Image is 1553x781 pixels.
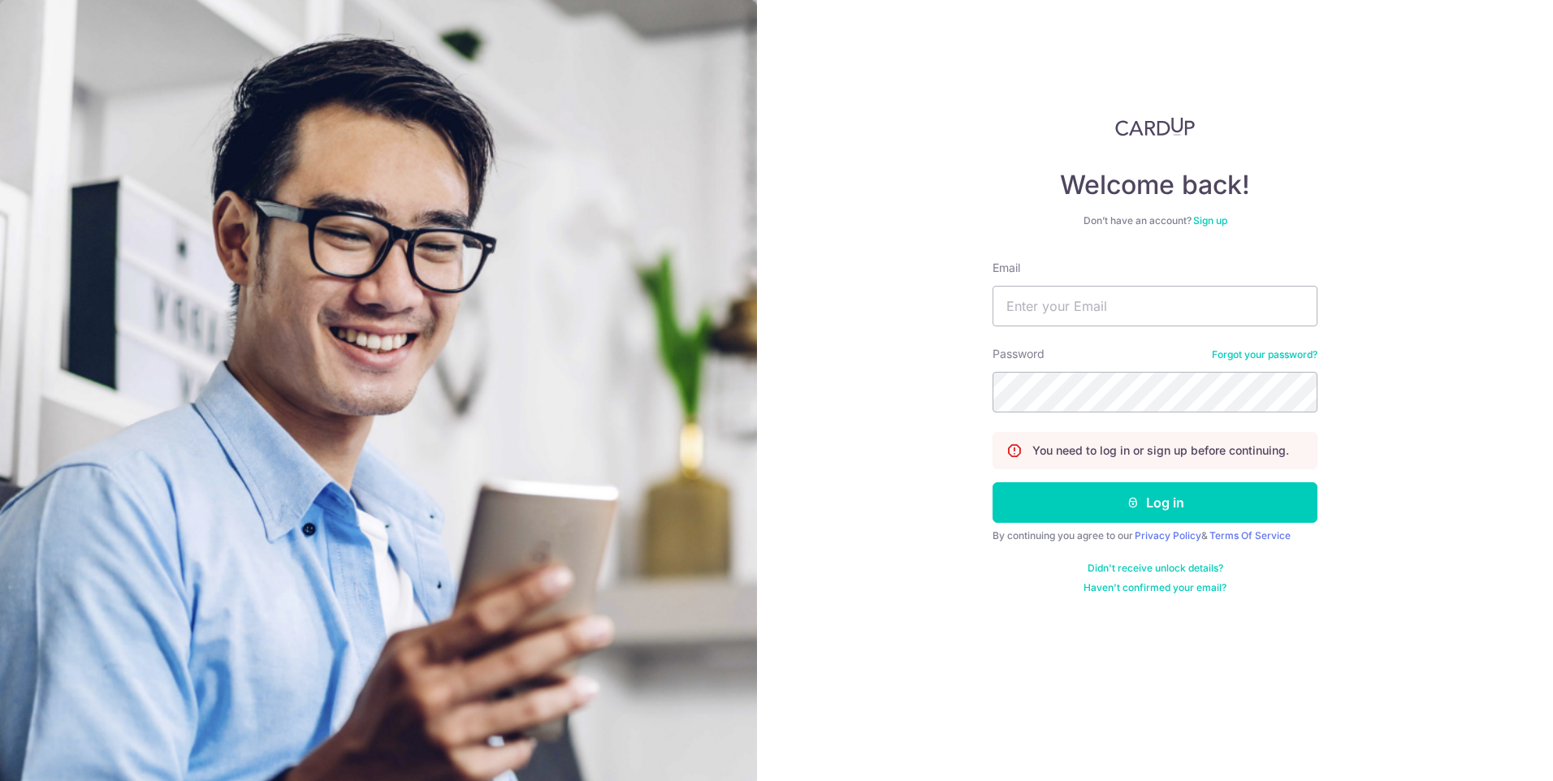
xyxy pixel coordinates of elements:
[993,482,1317,523] button: Log in
[1212,348,1317,361] a: Forgot your password?
[1209,529,1291,542] a: Terms Of Service
[1193,214,1227,227] a: Sign up
[993,346,1045,362] label: Password
[1115,117,1195,136] img: CardUp Logo
[1032,442,1289,459] p: You need to log in or sign up before continuing.
[993,214,1317,227] div: Don’t have an account?
[1084,581,1226,594] a: Haven't confirmed your email?
[993,286,1317,326] input: Enter your Email
[993,529,1317,542] div: By continuing you agree to our &
[1088,562,1223,575] a: Didn't receive unlock details?
[993,260,1020,276] label: Email
[993,169,1317,201] h4: Welcome back!
[1135,529,1201,542] a: Privacy Policy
